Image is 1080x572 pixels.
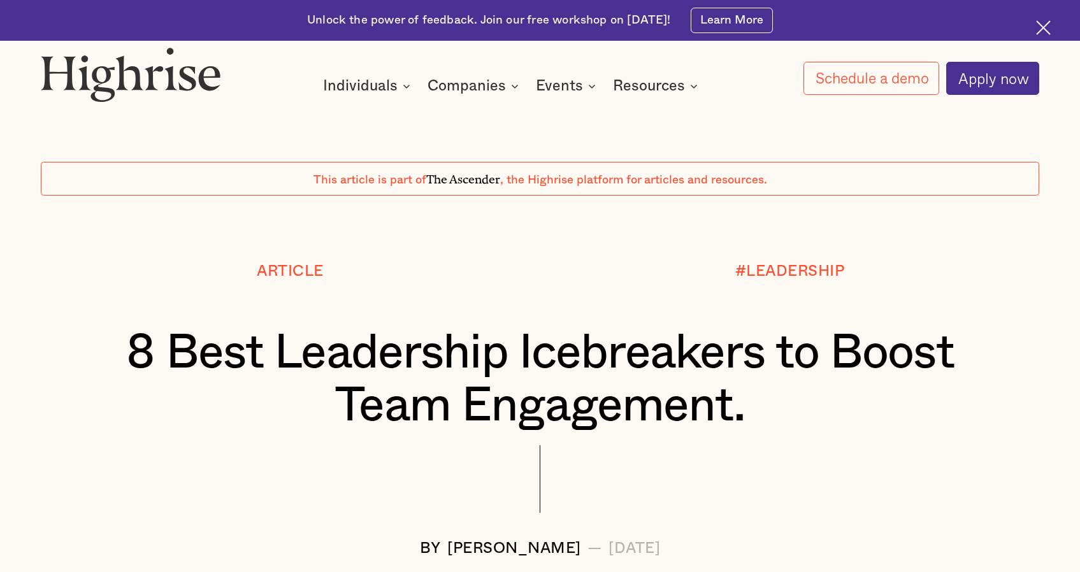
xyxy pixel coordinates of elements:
[428,78,522,94] div: Companies
[608,540,660,557] div: [DATE]
[735,263,845,280] div: #LEADERSHIP
[1036,20,1051,35] img: Cross icon
[82,327,998,433] h1: 8 Best Leadership Icebreakers to Boost Team Engagement.
[536,78,583,94] div: Events
[803,62,939,94] a: Schedule a demo
[323,78,414,94] div: Individuals
[500,174,767,186] span: , the Highrise platform for articles and resources.
[613,78,685,94] div: Resources
[447,540,581,557] div: [PERSON_NAME]
[536,78,600,94] div: Events
[41,47,221,102] img: Highrise logo
[426,169,500,183] span: The Ascender
[307,12,671,28] div: Unlock the power of feedback. Join our free workshop on [DATE]!
[946,62,1039,95] a: Apply now
[323,78,398,94] div: Individuals
[613,78,702,94] div: Resources
[428,78,506,94] div: Companies
[420,540,441,557] div: BY
[587,540,602,557] div: —
[257,263,324,280] div: Article
[691,8,773,33] a: Learn More
[313,174,426,186] span: This article is part of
